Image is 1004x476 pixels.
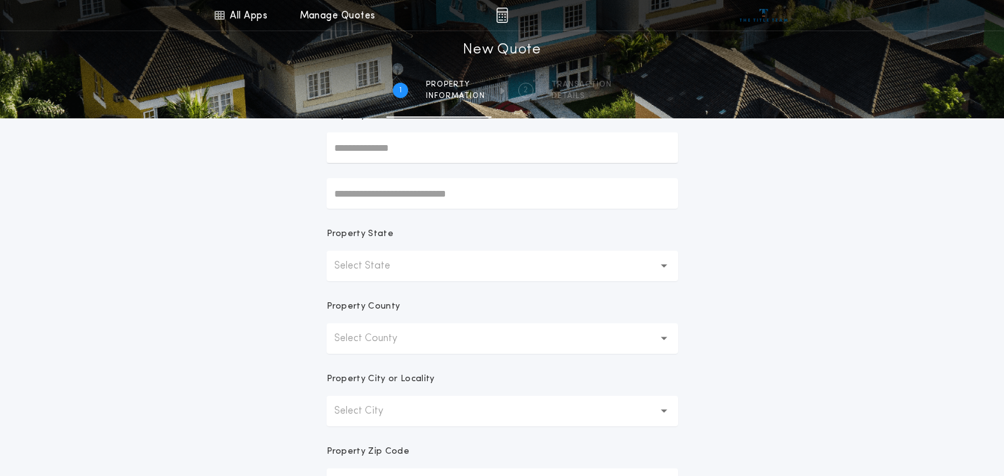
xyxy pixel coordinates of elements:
[740,9,788,22] img: vs-icon
[327,300,400,313] p: Property County
[551,80,612,90] span: Transaction
[334,403,404,419] p: Select City
[327,445,409,458] p: Property Zip Code
[334,258,411,274] p: Select State
[327,251,678,281] button: Select State
[496,8,508,23] img: img
[463,40,541,60] h1: New Quote
[551,91,612,101] span: details
[327,373,435,386] p: Property City or Locality
[399,85,402,95] h2: 1
[327,323,678,354] button: Select County
[327,228,393,241] p: Property State
[426,80,485,90] span: Property
[334,331,418,346] p: Select County
[426,91,485,101] span: information
[523,85,528,95] h2: 2
[327,396,678,426] button: Select City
